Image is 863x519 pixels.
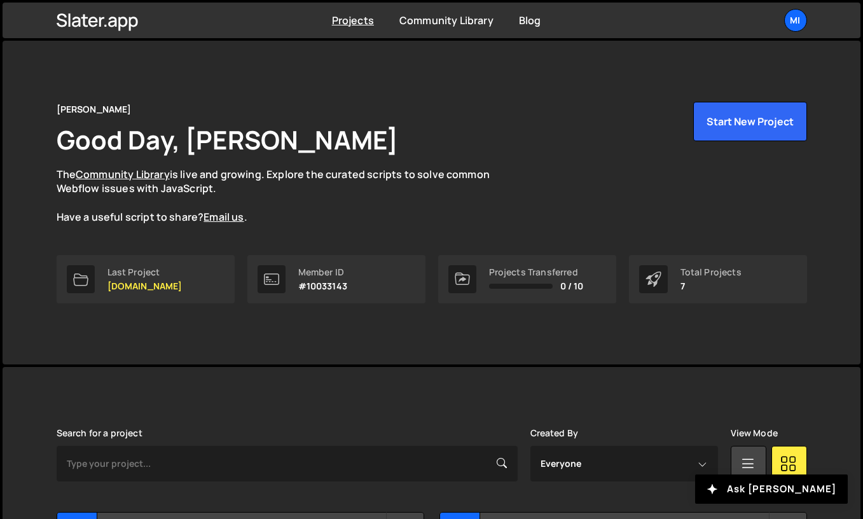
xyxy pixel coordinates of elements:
button: Ask [PERSON_NAME] [695,474,848,504]
p: The is live and growing. Explore the curated scripts to solve common Webflow issues with JavaScri... [57,167,514,225]
a: Blog [519,13,541,27]
a: Last Project [DOMAIN_NAME] [57,255,235,303]
div: Member ID [298,267,347,277]
a: Community Library [399,13,494,27]
label: View Mode [731,428,778,438]
h1: Good Day, [PERSON_NAME] [57,122,399,157]
label: Created By [530,428,579,438]
p: #10033143 [298,281,347,291]
p: [DOMAIN_NAME] [107,281,183,291]
div: [PERSON_NAME] [57,102,132,117]
p: 7 [680,281,742,291]
div: Total Projects [680,267,742,277]
a: Projects [332,13,374,27]
a: Community Library [76,167,170,181]
div: Projects Transferred [489,267,584,277]
label: Search for a project [57,428,142,438]
button: Start New Project [693,102,807,141]
a: Mi [784,9,807,32]
a: Email us [204,210,244,224]
div: Last Project [107,267,183,277]
input: Type your project... [57,446,518,481]
span: 0 / 10 [560,281,584,291]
